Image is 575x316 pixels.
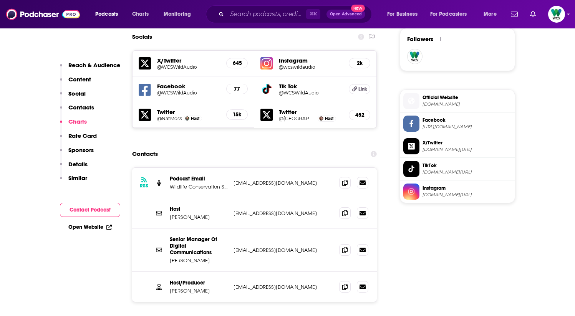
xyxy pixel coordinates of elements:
img: User Profile [548,6,565,23]
button: Social [60,90,86,104]
p: [EMAIL_ADDRESS][DOMAIN_NAME] [234,284,333,290]
span: Followers [407,35,433,43]
div: 1 [439,36,441,43]
button: Sponsors [60,146,94,160]
button: Rate Card [60,132,97,146]
h5: Instagram [279,57,343,64]
h5: 645 [233,60,241,66]
a: Show notifications dropdown [527,8,539,21]
a: @wcswildaudio [279,64,343,70]
h5: 452 [355,112,364,118]
span: ⌘ K [306,9,320,19]
a: Link [349,84,370,94]
a: @WCSWildAudio [279,90,343,96]
p: Senior Manager Of Digital Communications [170,236,227,256]
a: Show notifications dropdown [508,8,521,21]
h3: RSS [140,183,148,189]
img: Nat Moss [185,116,189,121]
button: Reach & Audience [60,61,120,76]
span: Official Website [423,94,512,101]
button: open menu [90,8,128,20]
p: [EMAIL_ADDRESS][DOMAIN_NAME] [234,247,333,253]
p: Social [68,90,86,97]
p: [EMAIL_ADDRESS][DOMAIN_NAME] [234,210,333,217]
a: Open Website [68,224,112,230]
span: Link [358,86,367,92]
img: Dan Rosen [319,116,323,121]
h5: 15k [233,111,241,118]
button: Contact Podcast [60,203,120,217]
p: Details [68,160,88,168]
a: @NatMoss [157,116,182,121]
button: Charts [60,118,87,132]
span: X/Twitter [423,139,512,146]
span: New [351,5,365,12]
img: WCS_Newsroom [407,49,423,64]
p: [PERSON_NAME] [170,288,227,294]
h5: 77 [233,86,241,92]
a: Instagram[DOMAIN_NAME][URL] [403,184,512,200]
p: Podcast Email [170,175,227,182]
img: Podchaser - Follow, Share and Rate Podcasts [6,7,80,22]
span: Charts [132,9,149,20]
p: Host/Producer [170,280,227,286]
button: open menu [158,8,201,20]
h5: Tik Tok [279,83,343,90]
button: open menu [382,8,427,20]
p: Rate Card [68,132,97,139]
input: Search podcasts, credits, & more... [227,8,306,20]
p: Content [68,76,91,83]
p: Contacts [68,104,94,111]
h5: @WCSWildAudio [157,64,220,70]
span: tiktok.com/@WCSWildAudio [423,169,512,175]
a: Charts [127,8,153,20]
h5: 2k [355,60,364,66]
button: Open AdvancedNew [326,10,365,19]
a: @[GEOGRAPHIC_DATA] [279,116,316,121]
span: twitter.com/WCSWildAudio [423,147,512,152]
button: open menu [425,8,478,20]
h2: Contacts [132,147,158,161]
p: [PERSON_NAME] [170,214,227,220]
button: Show profile menu [548,6,565,23]
span: Monitoring [164,9,191,20]
span: Facebook [423,117,512,124]
p: Host [170,206,227,212]
a: Facebook[URL][DOMAIN_NAME] [403,116,512,132]
span: More [484,9,497,20]
span: For Podcasters [430,9,467,20]
span: For Business [387,9,418,20]
p: Similar [68,174,87,182]
span: Instagram [423,185,512,192]
span: instagram.com/wcswildaudio [423,192,512,198]
a: @WCSWildAudio [157,90,220,96]
p: Sponsors [68,146,94,154]
span: wcs.org [423,101,512,107]
span: Open Advanced [330,12,362,16]
span: Podcasts [95,9,118,20]
span: https://www.facebook.com/WCSWildAudio [423,124,512,130]
h2: Socials [132,30,152,44]
h5: X/Twitter [157,57,220,64]
p: [PERSON_NAME] [170,257,227,264]
button: Similar [60,174,87,189]
span: Host [191,116,199,121]
a: Official Website[DOMAIN_NAME] [403,93,512,109]
button: Content [60,76,91,90]
p: Charts [68,118,87,125]
p: Reach & Audience [68,61,120,69]
span: Logged in as WCS_Newsroom [548,6,565,23]
span: TikTok [423,162,512,169]
p: [EMAIL_ADDRESS][DOMAIN_NAME] [234,180,333,186]
button: Details [60,160,88,175]
h5: Twitter [157,108,220,116]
